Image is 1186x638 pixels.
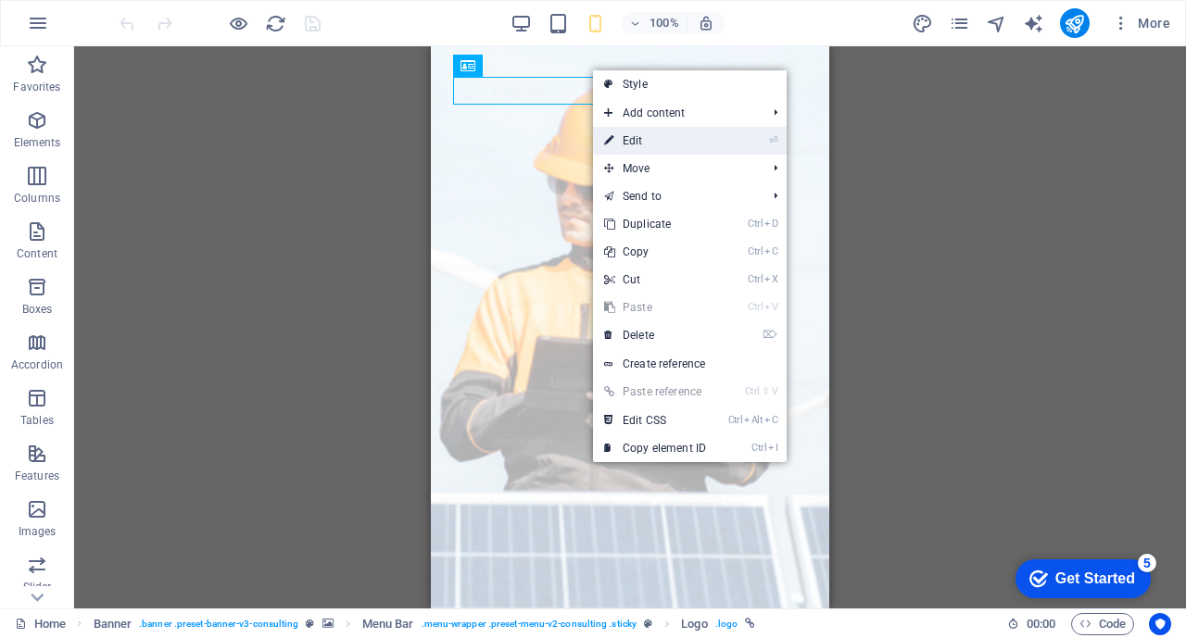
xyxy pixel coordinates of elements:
[362,613,414,635] span: Click to select. Double-click to edit
[728,414,743,426] i: Ctrl
[650,12,679,34] h6: 100%
[593,266,717,294] a: CtrlXCut
[949,13,970,34] i: Pages (Ctrl+Alt+S)
[22,302,53,317] p: Boxes
[764,218,777,230] i: D
[136,4,155,22] div: 5
[622,12,688,34] button: 100%
[751,442,766,454] i: Ctrl
[744,414,763,426] i: Alt
[593,70,787,98] a: Style
[986,13,1007,34] i: Navigator
[912,12,934,34] button: design
[593,434,717,462] a: CtrlICopy element ID
[94,613,132,635] span: Click to select. Double-click to edit
[14,135,61,150] p: Elements
[1071,613,1134,635] button: Code
[593,99,759,127] span: Add content
[593,321,717,349] a: ⌦Delete
[14,9,149,48] div: Get Started 5 items remaining, 0% complete
[1040,617,1042,631] span: :
[306,619,314,629] i: This element is a customizable preset
[745,619,755,629] i: This element is linked
[644,619,652,629] i: This element is a customizable preset
[94,613,756,635] nav: breadcrumb
[1064,13,1085,34] i: Publish
[593,294,717,321] a: CtrlVPaste
[764,245,777,257] i: C
[593,182,759,210] a: Send to
[54,20,133,37] div: Get Started
[748,301,763,313] i: Ctrl
[593,127,717,155] a: ⏎Edit
[593,155,759,182] span: Move
[593,378,717,406] a: Ctrl⇧VPaste reference
[15,469,59,483] p: Features
[593,210,717,238] a: CtrlDDuplicate
[23,580,52,594] p: Slider
[139,613,298,635] span: . banner .preset-banner-v3-consulting
[764,301,777,313] i: V
[764,273,777,285] i: X
[986,12,1008,34] button: navigator
[698,15,714,31] i: On resize automatically adjust zoom level to fit chosen device.
[769,134,777,146] i: ⏎
[265,13,286,34] i: Reload page
[949,12,971,34] button: pages
[1023,12,1045,34] button: text_generator
[17,246,57,261] p: Content
[422,613,637,635] span: . menu-wrapper .preset-menu-v2-consulting .sticky
[748,218,763,230] i: Ctrl
[748,245,763,257] i: Ctrl
[20,413,54,428] p: Tables
[764,414,777,426] i: C
[15,613,66,635] a: Click to cancel selection. Double-click to open Pages
[1149,613,1171,635] button: Usercentrics
[772,385,777,397] i: V
[1060,8,1090,38] button: publish
[322,619,334,629] i: This element contains a background
[1112,14,1170,32] span: More
[14,191,60,206] p: Columns
[13,80,60,94] p: Favorites
[19,524,57,539] p: Images
[1007,613,1056,635] h6: Session time
[912,13,933,34] i: Design (Ctrl+Alt+Y)
[715,613,738,635] span: . logo
[762,385,770,397] i: ⇧
[1079,613,1126,635] span: Code
[768,442,777,454] i: I
[1027,613,1055,635] span: 00 00
[593,407,717,434] a: CtrlAltCEdit CSS
[264,12,286,34] button: reload
[1023,13,1044,34] i: AI Writer
[593,238,717,266] a: CtrlCCopy
[745,385,760,397] i: Ctrl
[681,613,707,635] span: Click to select. Double-click to edit
[763,329,777,341] i: ⌦
[748,273,763,285] i: Ctrl
[593,350,787,378] a: Create reference
[11,357,63,372] p: Accordion
[1104,8,1178,38] button: More
[227,12,249,34] button: Click here to leave preview mode and continue editing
